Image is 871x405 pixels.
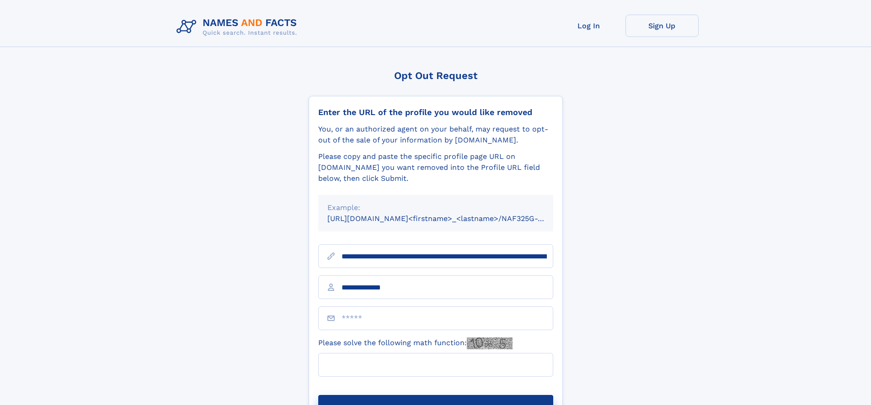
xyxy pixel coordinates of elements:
small: [URL][DOMAIN_NAME]<firstname>_<lastname>/NAF325G-xxxxxxxx [327,214,571,223]
div: Example: [327,202,544,213]
div: Enter the URL of the profile you would like removed [318,107,553,117]
div: Please copy and paste the specific profile page URL on [DOMAIN_NAME] you want removed into the Pr... [318,151,553,184]
div: You, or an authorized agent on your behalf, may request to opt-out of the sale of your informatio... [318,124,553,146]
label: Please solve the following math function: [318,337,513,349]
img: Logo Names and Facts [173,15,305,39]
a: Log In [552,15,625,37]
a: Sign Up [625,15,699,37]
div: Opt Out Request [309,70,563,81]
